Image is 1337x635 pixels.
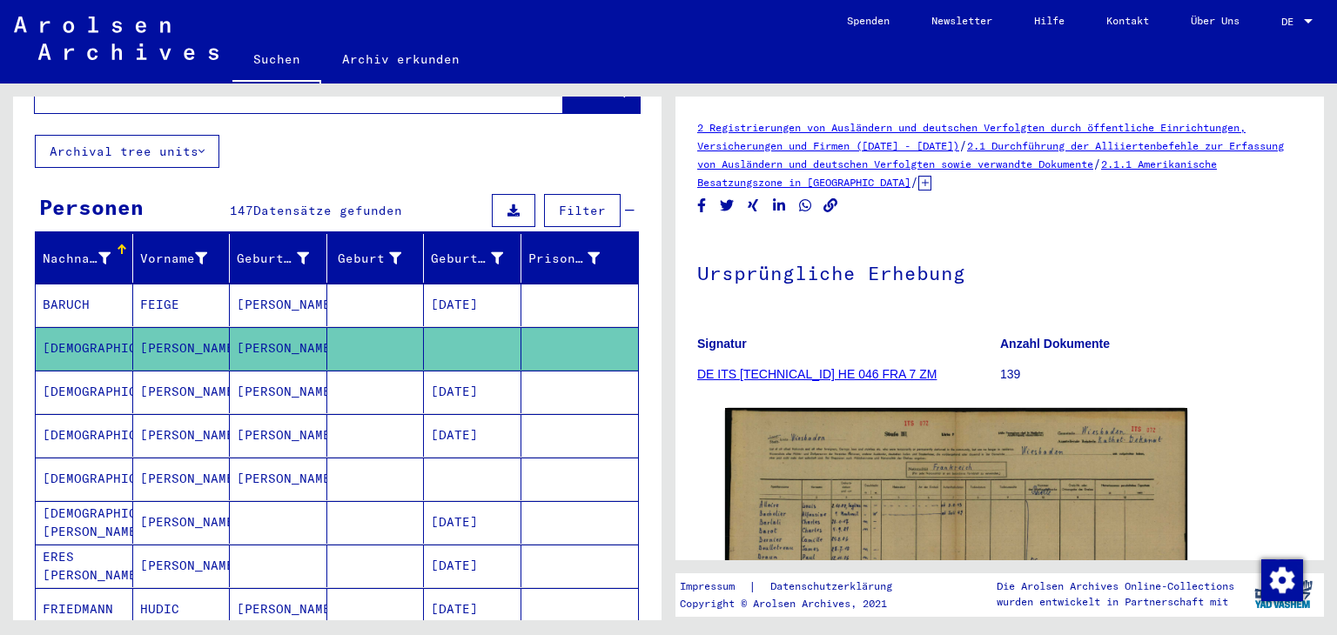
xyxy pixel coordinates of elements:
[1261,559,1303,601] img: Zustimmung ändern
[14,17,218,60] img: Arolsen_neg.svg
[718,195,736,217] button: Share on Twitter
[680,578,749,596] a: Impressum
[1000,337,1110,351] b: Anzahl Dokumente
[680,578,913,596] div: |
[521,234,639,283] mat-header-cell: Prisoner #
[334,244,424,272] div: Geburt‏
[36,458,133,500] mat-cell: [DEMOGRAPHIC_DATA]
[424,234,521,283] mat-header-cell: Geburtsdatum
[230,588,327,631] mat-cell: [PERSON_NAME]
[36,501,133,544] mat-cell: [DEMOGRAPHIC_DATA][PERSON_NAME]
[431,244,525,272] div: Geburtsdatum
[133,545,231,587] mat-cell: [PERSON_NAME]
[253,203,402,218] span: Datensätze gefunden
[997,578,1234,594] p: Die Arolsen Archives Online-Collections
[424,284,521,326] mat-cell: [DATE]
[43,250,111,268] div: Nachname
[230,234,327,283] mat-header-cell: Geburtsname
[36,327,133,370] mat-cell: [DEMOGRAPHIC_DATA]
[1251,572,1316,616] img: yv_logo.png
[133,458,231,500] mat-cell: [PERSON_NAME]
[133,234,231,283] mat-header-cell: Vorname
[693,195,711,217] button: Share on Facebook
[559,203,606,218] span: Filter
[39,191,144,223] div: Personen
[431,250,503,268] div: Geburtsdatum
[697,139,1284,170] a: 2.1 Durchführung der Alliiertenbefehle zur Erfassung von Ausländern und deutschen Verfolgten sowi...
[756,578,913,596] a: Datenschutzerklärung
[1093,156,1101,171] span: /
[133,414,231,457] mat-cell: [PERSON_NAME]
[133,501,231,544] mat-cell: [PERSON_NAME]
[230,203,253,218] span: 147
[770,195,789,217] button: Share on LinkedIn
[1281,16,1300,28] span: DE
[997,594,1234,610] p: wurden entwickelt in Partnerschaft mit
[140,244,230,272] div: Vorname
[528,250,601,268] div: Prisoner #
[36,234,133,283] mat-header-cell: Nachname
[43,244,132,272] div: Nachname
[36,414,133,457] mat-cell: [DEMOGRAPHIC_DATA]
[424,414,521,457] mat-cell: [DATE]
[334,250,402,268] div: Geburt‏
[230,458,327,500] mat-cell: [PERSON_NAME]
[796,195,815,217] button: Share on WhatsApp
[230,327,327,370] mat-cell: [PERSON_NAME]
[424,501,521,544] mat-cell: [DATE]
[35,135,219,168] button: Archival tree units
[327,234,425,283] mat-header-cell: Geburt‏
[230,414,327,457] mat-cell: [PERSON_NAME]
[133,327,231,370] mat-cell: [PERSON_NAME]
[133,588,231,631] mat-cell: HUDIC
[36,588,133,631] mat-cell: FRIEDMANN
[133,371,231,413] mat-cell: [PERSON_NAME]
[230,371,327,413] mat-cell: [PERSON_NAME]
[133,284,231,326] mat-cell: FEIGE
[910,174,918,190] span: /
[321,38,480,80] a: Archiv erkunden
[822,195,840,217] button: Copy link
[237,244,331,272] div: Geburtsname
[680,596,913,612] p: Copyright © Arolsen Archives, 2021
[959,137,967,153] span: /
[697,367,937,381] a: DE ITS [TECHNICAL_ID] HE 046 FRA 7 ZM
[544,194,621,227] button: Filter
[232,38,321,84] a: Suchen
[424,588,521,631] mat-cell: [DATE]
[237,250,309,268] div: Geburtsname
[424,371,521,413] mat-cell: [DATE]
[744,195,763,217] button: Share on Xing
[697,233,1302,310] h1: Ursprüngliche Erhebung
[36,545,133,587] mat-cell: ERES [PERSON_NAME]
[230,284,327,326] mat-cell: [PERSON_NAME]
[1000,365,1302,384] p: 139
[424,545,521,587] mat-cell: [DATE]
[697,121,1246,152] a: 2 Registrierungen von Ausländern und deutschen Verfolgten durch öffentliche Einrichtungen, Versic...
[528,244,622,272] div: Prisoner #
[36,284,133,326] mat-cell: BARUCH
[36,371,133,413] mat-cell: [DEMOGRAPHIC_DATA]
[140,250,208,268] div: Vorname
[697,337,747,351] b: Signatur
